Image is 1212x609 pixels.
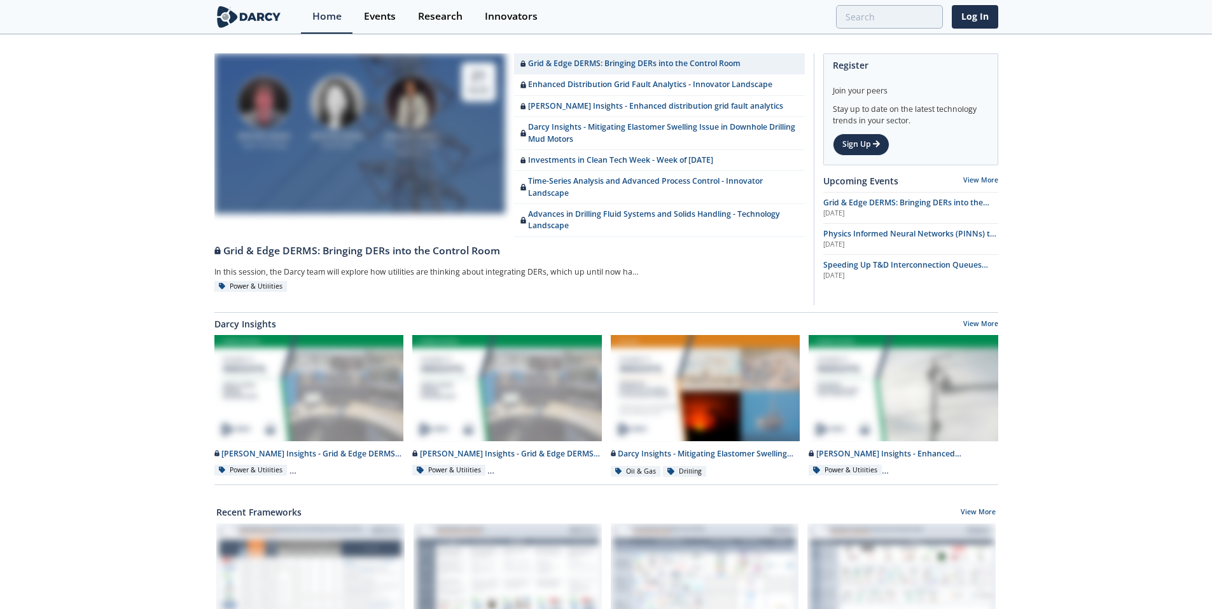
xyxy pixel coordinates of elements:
a: Physics Informed Neural Networks (PINNs) to Accelerate Subsurface Scenario Analysis [DATE] [823,228,998,250]
div: [PERSON_NAME] [379,132,443,142]
a: Recent Frameworks [216,505,302,519]
span: Speeding Up T&D Interconnection Queues with Enhanced Software Solutions [823,259,988,282]
div: Events [364,11,396,22]
div: [PERSON_NAME] Insights - Enhanced distribution grid fault analytics [809,448,998,460]
div: Oil & Gas [611,466,661,477]
div: [PERSON_NAME] [232,132,296,142]
div: Virtual Peaker [305,141,370,149]
div: In this session, the Darcy team will explore how utilities are thinking about integrating DERs, w... [214,263,642,281]
a: Darcy Insights - Mitigating Elastomer Swelling Issue in Downhole Drilling Mud Motors [514,117,805,150]
a: Grid & Edge DERMS: Bringing DERs into the Control Room [514,53,805,74]
div: Sacramento Municipal Utility District. [379,141,443,157]
a: Darcy Insights - Grid & Edge DERMS Consolidated Deck preview [PERSON_NAME] Insights - Grid & Edge... [408,335,606,478]
div: Darcy Insights - Mitigating Elastomer Swelling Issue in Downhole Drilling Mud Motors [611,448,800,460]
a: [PERSON_NAME] Insights - Enhanced distribution grid fault analytics [514,96,805,117]
div: Power & Utilities [809,465,882,476]
div: [DATE] [823,271,998,281]
a: View More [963,175,998,184]
a: View More [963,319,998,331]
span: Physics Informed Neural Networks (PINNs) to Accelerate Subsurface Scenario Analysis [823,228,996,250]
div: [PERSON_NAME] [305,132,370,142]
div: Grid & Edge DERMS: Bringing DERs into the Control Room [214,243,805,259]
div: [PERSON_NAME] Insights - Grid & Edge DERMS Integration [214,448,404,460]
div: Join your peers [833,76,989,97]
div: Aspen Technology [232,141,296,149]
a: Darcy Insights - Grid & Edge DERMS Integration preview [PERSON_NAME] Insights - Grid & Edge DERMS... [210,335,408,478]
div: 21 [468,67,489,84]
div: Innovators [485,11,538,22]
div: Drilling [663,466,706,477]
div: Power & Utilities [412,465,485,476]
div: [DATE] [823,240,998,250]
a: Log In [952,5,998,29]
div: Power & Utilities [214,281,288,292]
div: Research [418,11,463,22]
div: [PERSON_NAME] Insights - Grid & Edge DERMS Consolidated Deck [412,448,602,460]
div: Stay up to date on the latest technology trends in your sector. [833,97,989,127]
div: Power & Utilities [214,465,288,476]
div: [DATE] [823,209,998,219]
a: Jonathan Curtis [PERSON_NAME] Aspen Technology Brenda Chew [PERSON_NAME] Virtual Peaker Yevgeniy ... [214,53,505,237]
img: Brenda Chew [310,76,364,129]
a: Advances in Drilling Fluid Systems and Solids Handling - Technology Landscape [514,204,805,237]
a: Sign Up [833,133,889,155]
div: Grid & Edge DERMS: Bringing DERs into the Control Room [520,58,741,69]
a: Darcy Insights - Enhanced distribution grid fault analytics preview [PERSON_NAME] Insights - Enha... [804,335,1003,478]
a: Time-Series Analysis and Advanced Process Control - Innovator Landscape [514,171,805,204]
img: Yevgeniy Postnov [384,76,438,129]
a: Darcy Insights [214,317,276,331]
input: Advanced Search [836,5,943,29]
div: Register [833,54,989,76]
a: Enhanced Distribution Grid Fault Analytics - Innovator Landscape [514,74,805,95]
span: Grid & Edge DERMS: Bringing DERs into the Control Room [823,197,989,219]
img: Jonathan Curtis [237,76,291,129]
a: Darcy Insights - Mitigating Elastomer Swelling Issue in Downhole Drilling Mud Motors preview Darc... [606,335,805,478]
img: logo-wide.svg [214,6,284,28]
a: Upcoming Events [823,174,898,188]
a: Investments in Clean Tech Week - Week of [DATE] [514,150,805,171]
a: Grid & Edge DERMS: Bringing DERs into the Control Room [DATE] [823,197,998,219]
a: Grid & Edge DERMS: Bringing DERs into the Control Room [214,237,805,259]
div: Aug [468,84,489,97]
a: Speeding Up T&D Interconnection Queues with Enhanced Software Solutions [DATE] [823,259,998,281]
a: View More [961,507,996,519]
div: Home [312,11,342,22]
